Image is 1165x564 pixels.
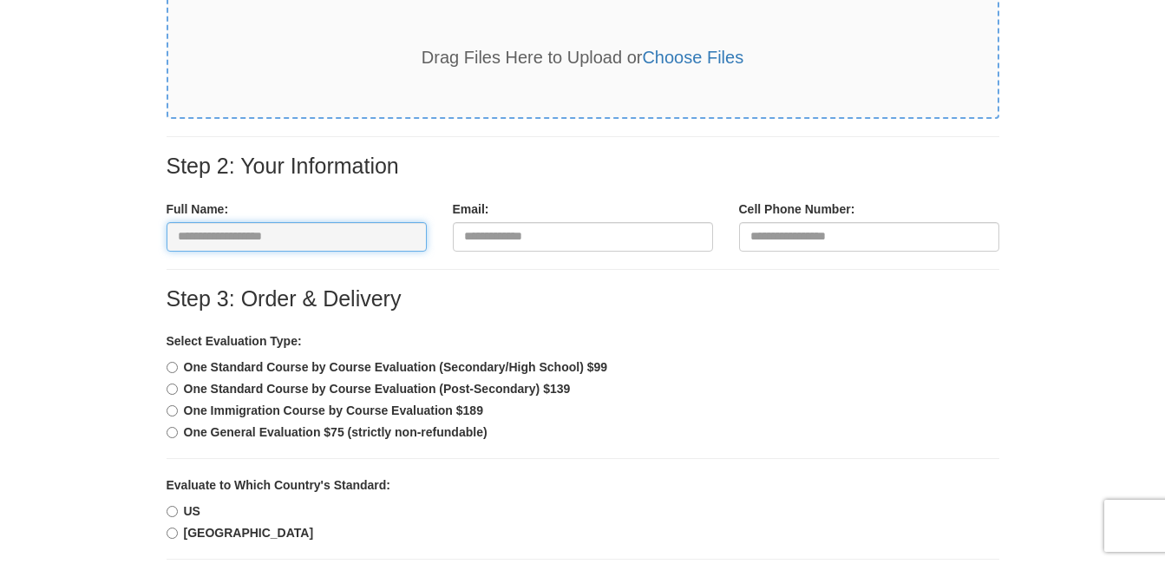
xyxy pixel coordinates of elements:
[184,425,488,439] b: One General Evaluation $75 (strictly non-refundable)
[167,334,302,348] b: Select Evaluation Type:
[184,360,608,374] b: One Standard Course by Course Evaluation (Secondary/High School) $99
[167,154,399,179] label: Step 2: Your Information
[184,382,571,396] b: One Standard Course by Course Evaluation (Post-Secondary) $139
[453,200,489,218] label: Email:
[167,478,390,492] b: Evaluate to Which Country's Standard:
[167,528,178,539] input: [GEOGRAPHIC_DATA]
[739,200,855,218] label: Cell Phone Number:
[167,200,229,218] label: Full Name:
[167,506,178,517] input: US
[642,48,743,67] a: Choose Files
[184,504,200,518] b: US
[167,362,178,373] input: One Standard Course by Course Evaluation (Secondary/High School) $99
[184,403,483,417] b: One Immigration Course by Course Evaluation $189
[167,405,178,416] input: One Immigration Course by Course Evaluation $189
[167,384,178,395] input: One Standard Course by Course Evaluation (Post-Secondary) $139
[167,427,178,438] input: One General Evaluation $75 (strictly non-refundable)
[184,526,314,540] b: [GEOGRAPHIC_DATA]
[167,287,402,312] label: Step 3: Order & Delivery
[422,48,743,67] span: Drag Files Here to Upload or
